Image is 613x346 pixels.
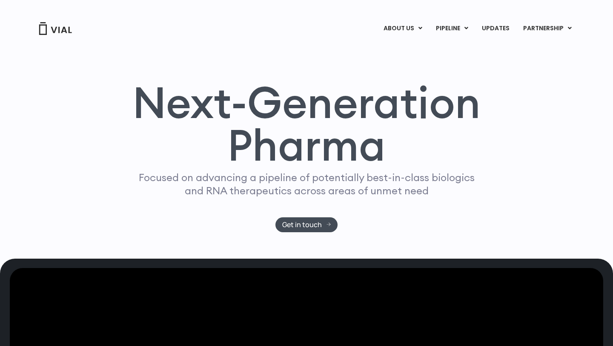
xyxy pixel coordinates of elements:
a: Get in touch [275,217,338,232]
h1: Next-Generation Pharma [122,81,491,167]
p: Focused on advancing a pipeline of potentially best-in-class biologics and RNA therapeutics acros... [135,171,478,197]
a: PARTNERSHIPMenu Toggle [516,21,579,36]
span: Get in touch [282,222,322,228]
a: PIPELINEMenu Toggle [429,21,475,36]
img: Vial Logo [38,22,72,35]
a: ABOUT USMenu Toggle [377,21,429,36]
a: UPDATES [475,21,516,36]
